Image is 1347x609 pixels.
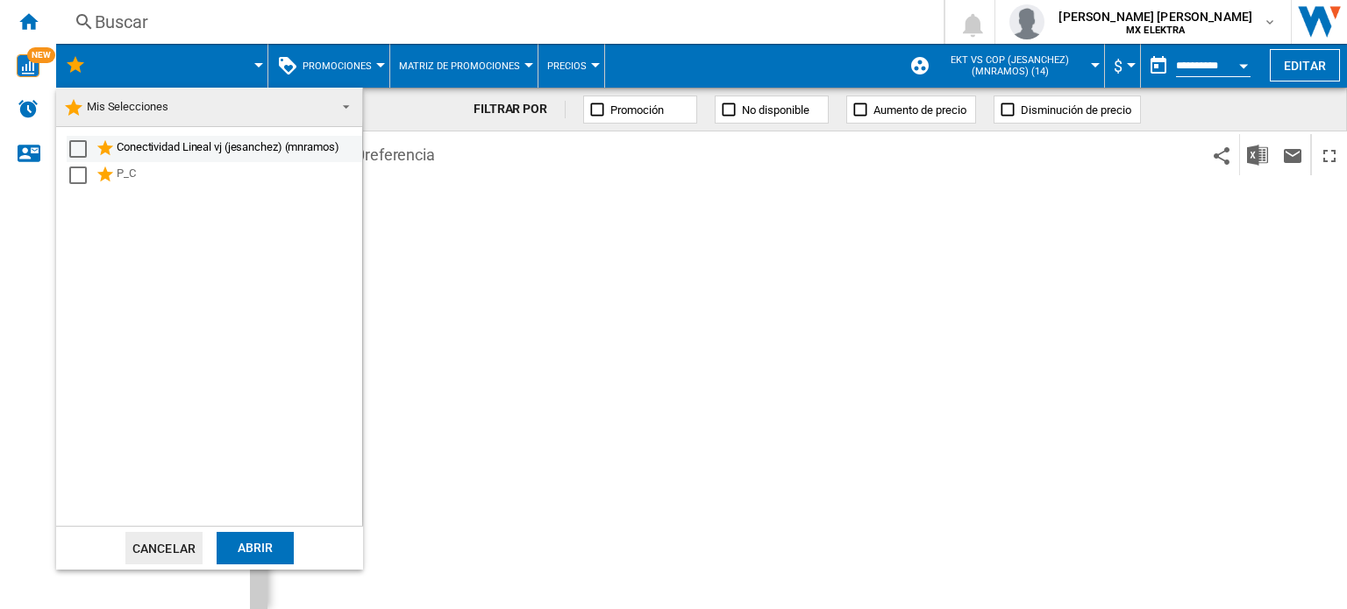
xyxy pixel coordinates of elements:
[117,138,360,159] div: Conectividad Lineal vj (jesanchez) (mnramos)
[117,165,360,186] div: P_C
[69,165,96,186] md-checkbox: Select
[87,100,168,113] span: Mis Selecciones
[125,532,203,564] button: Cancelar
[217,532,294,564] div: Abrir
[69,138,96,159] md-checkbox: Select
